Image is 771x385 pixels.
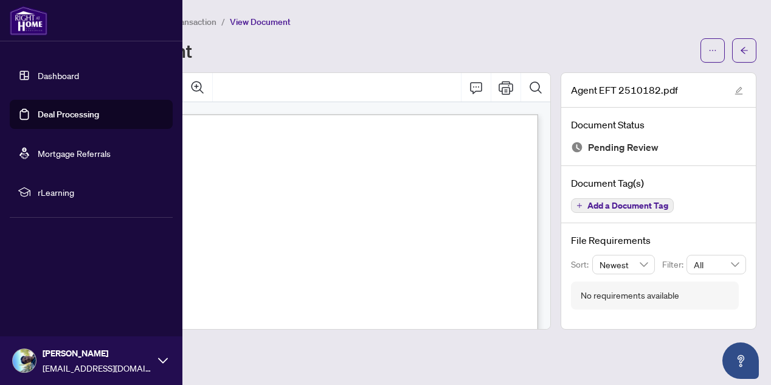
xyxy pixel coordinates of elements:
[571,83,678,97] span: Agent EFT 2510182.pdf
[708,46,717,55] span: ellipsis
[43,347,152,360] span: [PERSON_NAME]
[740,46,749,55] span: arrow-left
[662,258,686,271] p: Filter:
[694,255,739,274] span: All
[576,203,583,209] span: plus
[571,141,583,153] img: Document Status
[221,15,225,29] li: /
[735,86,743,95] span: edit
[587,201,668,210] span: Add a Document Tag
[38,186,164,199] span: rLearning
[230,16,291,27] span: View Document
[588,139,659,156] span: Pending Review
[722,342,759,379] button: Open asap
[38,109,99,120] a: Deal Processing
[571,176,746,190] h4: Document Tag(s)
[571,258,592,271] p: Sort:
[571,117,746,132] h4: Document Status
[151,16,216,27] span: View Transaction
[571,233,746,248] h4: File Requirements
[43,361,152,375] span: [EMAIL_ADDRESS][DOMAIN_NAME]
[581,289,679,302] div: No requirements available
[38,70,79,81] a: Dashboard
[600,255,648,274] span: Newest
[13,349,36,372] img: Profile Icon
[571,198,674,213] button: Add a Document Tag
[10,6,47,35] img: logo
[38,148,111,159] a: Mortgage Referrals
